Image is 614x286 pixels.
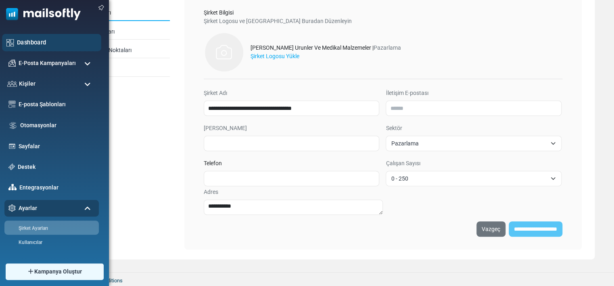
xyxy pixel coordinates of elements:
[386,124,402,132] label: Sektör
[7,81,17,86] img: contacts-icon.svg
[70,24,170,40] a: API Anahtarları
[204,9,234,16] span: Şirket Bilgisi
[17,38,97,47] a: Dashboard
[204,159,222,168] label: Telefon
[19,183,95,192] a: Entegrasyonlar
[6,39,14,46] img: dashboard-icon.svg
[19,100,95,109] a: E-posta Şablonları
[19,142,95,151] a: Sayfalar
[70,61,170,77] a: Referanslar
[476,221,505,237] a: Vazgeç
[204,89,227,97] label: Şirket Adı
[374,44,401,51] span: Pazarlama
[251,44,401,52] div: [PERSON_NAME] Urunler Ve Medikal Malzemeler |
[4,239,97,246] a: Kullanıcılar
[8,143,16,150] img: landing_pages.svg
[19,59,76,67] span: E-Posta Kampanyaları
[4,225,97,232] a: Şirket Ayarları
[70,5,170,21] a: Şirket Ayarları
[4,253,97,260] a: Profil & [PERSON_NAME]
[19,204,37,212] span: Ayarlar
[391,174,546,183] span: 0 - 250
[386,136,561,151] span: Pazarlama
[8,204,16,212] img: settings-icon.svg
[8,121,17,130] img: workflow.svg
[204,18,352,24] span: Şirket Logosu ve [GEOGRAPHIC_DATA] Buradan Düzenleyin
[19,80,36,88] span: Kişiler
[204,124,247,132] label: [PERSON_NAME]
[391,139,546,148] span: Pazarlama
[386,89,428,97] label: İletişim E-postası
[8,101,16,108] img: email-templates-icon.svg
[18,163,95,171] a: Destek
[20,121,95,130] a: Otomasyonlar
[251,52,299,61] label: Şirket Logosu Yükle
[204,188,218,196] label: Adres
[70,43,170,58] a: Webhook Uç Noktaları
[386,159,420,168] label: Çalışan Sayısı
[204,32,244,72] img: firms-empty-photos-icon.svg
[386,171,561,186] span: 0 - 250
[34,267,82,276] span: Kampanya Oluştur
[8,59,16,67] img: campaigns-icon.png
[8,164,15,170] img: support-icon.svg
